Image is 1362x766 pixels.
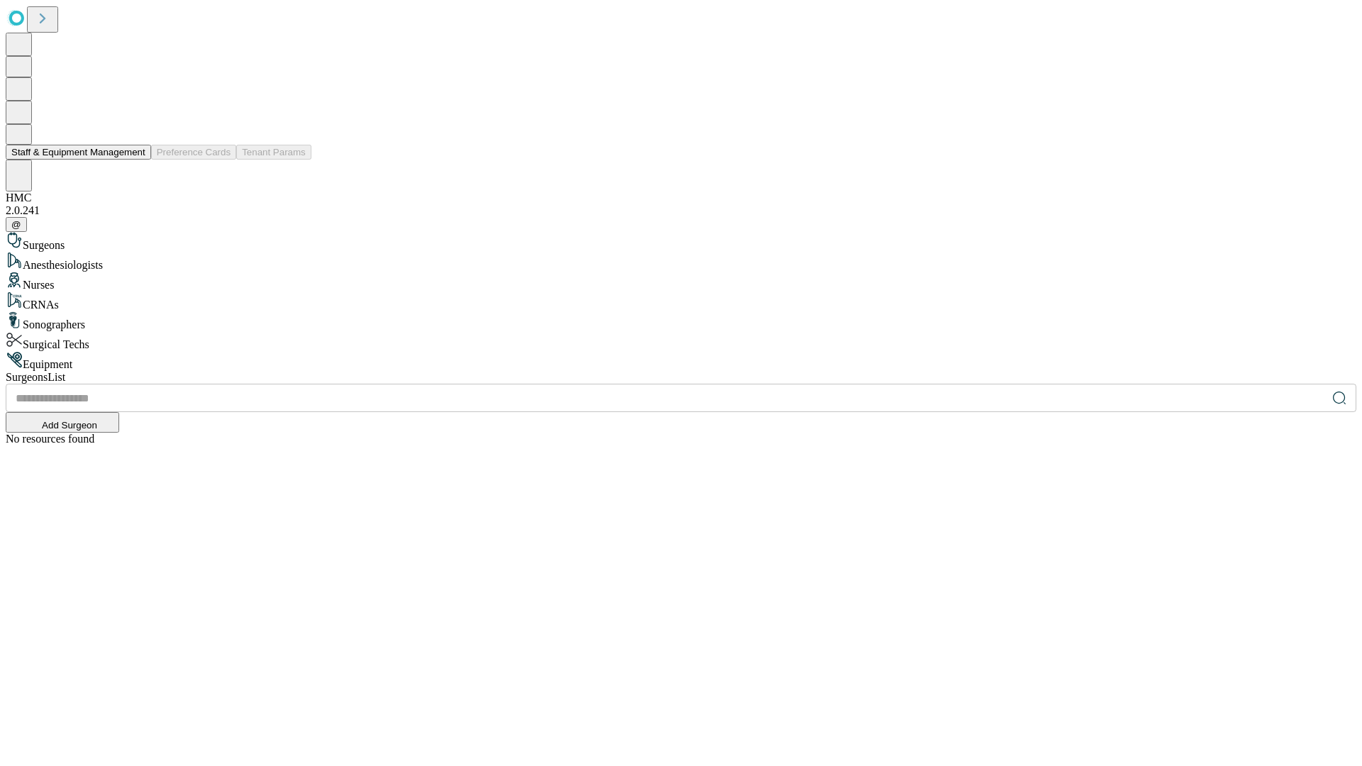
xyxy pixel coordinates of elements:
[6,371,1356,384] div: Surgeons List
[6,232,1356,252] div: Surgeons
[6,145,151,160] button: Staff & Equipment Management
[6,331,1356,351] div: Surgical Techs
[11,219,21,230] span: @
[6,191,1356,204] div: HMC
[151,145,236,160] button: Preference Cards
[236,145,311,160] button: Tenant Params
[6,433,1356,445] div: No resources found
[6,412,119,433] button: Add Surgeon
[6,272,1356,292] div: Nurses
[6,351,1356,371] div: Equipment
[6,204,1356,217] div: 2.0.241
[6,311,1356,331] div: Sonographers
[6,252,1356,272] div: Anesthesiologists
[6,292,1356,311] div: CRNAs
[6,217,27,232] button: @
[42,420,97,431] span: Add Surgeon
